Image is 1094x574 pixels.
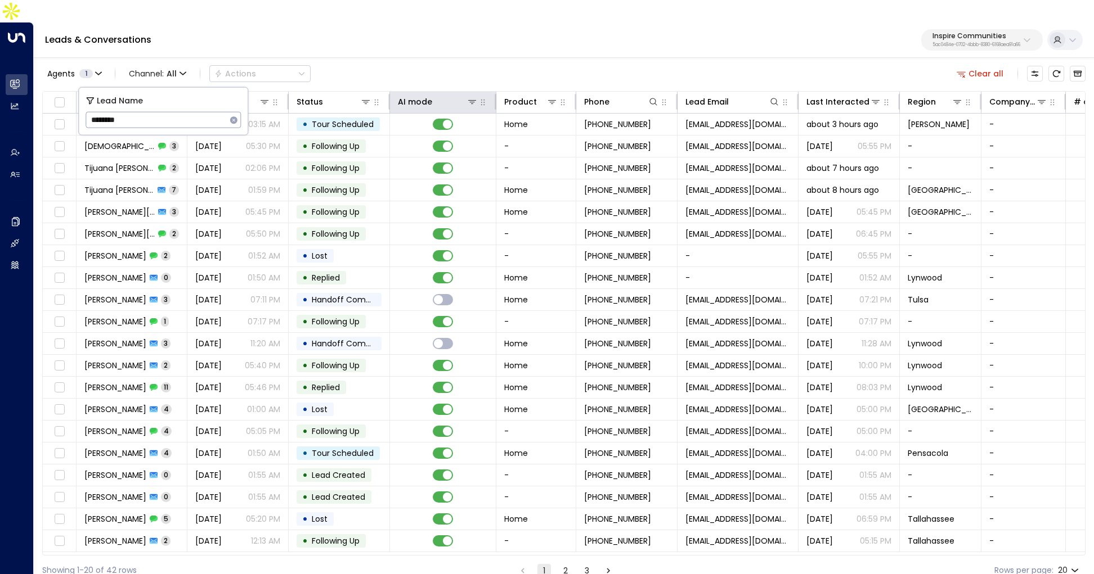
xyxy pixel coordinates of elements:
[248,469,280,481] p: 01:55 AM
[685,360,790,371] span: shoetransportation@gmail.com
[685,95,780,109] div: Lead Email
[806,162,879,174] span: about 7 hours ago
[806,119,878,130] span: about 3 hours ago
[504,448,528,459] span: Home
[302,115,308,134] div: •
[584,382,651,393] span: +17086746655
[245,162,280,174] p: 02:06 PM
[908,272,942,283] span: Lynwood
[1070,66,1086,82] button: Archived Leads
[981,333,1066,354] td: -
[806,250,833,261] span: Sep 09, 2025
[504,360,528,371] span: Home
[84,382,146,393] span: Charmain Powells
[312,272,340,283] span: Replied
[79,69,93,78] span: 1
[806,491,833,503] span: Aug 20, 2025
[858,141,891,152] p: 05:55 PM
[195,206,222,218] span: Sep 07, 2025
[52,315,66,329] span: Toggle select row
[398,95,478,109] div: AI mode
[859,491,891,503] p: 01:55 AM
[900,464,981,486] td: -
[302,290,308,309] div: •
[584,228,651,239] span: +12178015985
[302,422,308,441] div: •
[84,206,155,218] span: Richard Baptist
[312,162,360,174] span: Following Up
[504,184,528,196] span: Home
[312,316,360,327] span: Following Up
[504,95,537,109] div: Product
[504,382,528,393] span: Home
[161,404,172,414] span: 4
[806,316,833,327] span: Sep 04, 2025
[312,513,328,525] span: Lost
[52,183,66,197] span: Toggle select row
[584,448,651,459] span: +18505123965
[246,513,280,525] p: 05:20 PM
[685,426,790,437] span: charismametcalf444@gmail.com
[398,95,432,109] div: AI mode
[496,245,576,266] td: -
[52,446,66,460] span: Toggle select row
[52,293,66,307] span: Toggle select row
[900,157,981,179] td: -
[496,311,576,332] td: -
[248,316,280,327] p: 07:17 PM
[84,513,146,525] span: Zachariah Mcclenton
[195,360,222,371] span: Aug 31, 2025
[195,294,222,305] span: Sep 04, 2025
[312,382,340,393] span: Replied
[195,448,222,459] span: Aug 20, 2025
[1027,66,1043,82] button: Customize
[908,360,942,371] span: Lynwood
[678,245,799,266] td: -
[685,382,790,393] span: shoetransportation@gmail.com
[685,448,790,459] span: chiwilliams1968@gmail.com
[84,141,155,152] span: Charisma
[504,513,528,525] span: Home
[52,490,66,504] span: Toggle select row
[504,404,528,415] span: Home
[685,206,790,218] span: richardbaptist11@yahoo.com
[124,66,191,82] span: Channel:
[504,95,558,109] div: Product
[932,43,1020,47] p: 5ac0484e-0702-4bbb-8380-6168aea91a66
[84,338,146,349] span: Charmain Powells
[806,404,833,415] span: Sep 03, 2025
[52,96,66,110] span: Toggle select all
[584,469,651,481] span: +18505123965
[584,360,651,371] span: +17086746655
[84,360,146,371] span: Charmain Powells
[84,162,155,174] span: Tijuana M Richardson Arnold
[504,294,528,305] span: Home
[247,404,280,415] p: 01:00 AM
[806,360,833,371] span: Sep 02, 2025
[908,448,948,459] span: Pensacola
[52,359,66,373] span: Toggle select row
[84,404,146,415] span: Charisma Metcalf
[584,338,651,349] span: +17086746655
[908,95,963,109] div: Region
[584,316,651,327] span: +14058122204
[496,223,576,245] td: -
[504,206,528,218] span: Home
[685,338,790,349] span: shoetransportation@gmail.com
[297,95,323,109] div: Status
[302,444,308,463] div: •
[209,65,311,82] div: Button group with a nested menu
[685,141,790,152] span: charismawyatt25@gmail.com
[859,272,891,283] p: 01:52 AM
[312,491,365,503] span: Lead Created
[302,378,308,397] div: •
[504,272,528,283] span: Home
[302,509,308,528] div: •
[84,469,146,481] span: Charletta Williams
[84,272,146,283] span: Rena Richardson
[195,338,222,349] span: Sep 04, 2025
[859,316,891,327] p: 07:17 PM
[584,513,651,525] span: +18507592578
[248,491,280,503] p: 01:55 AM
[981,157,1066,179] td: -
